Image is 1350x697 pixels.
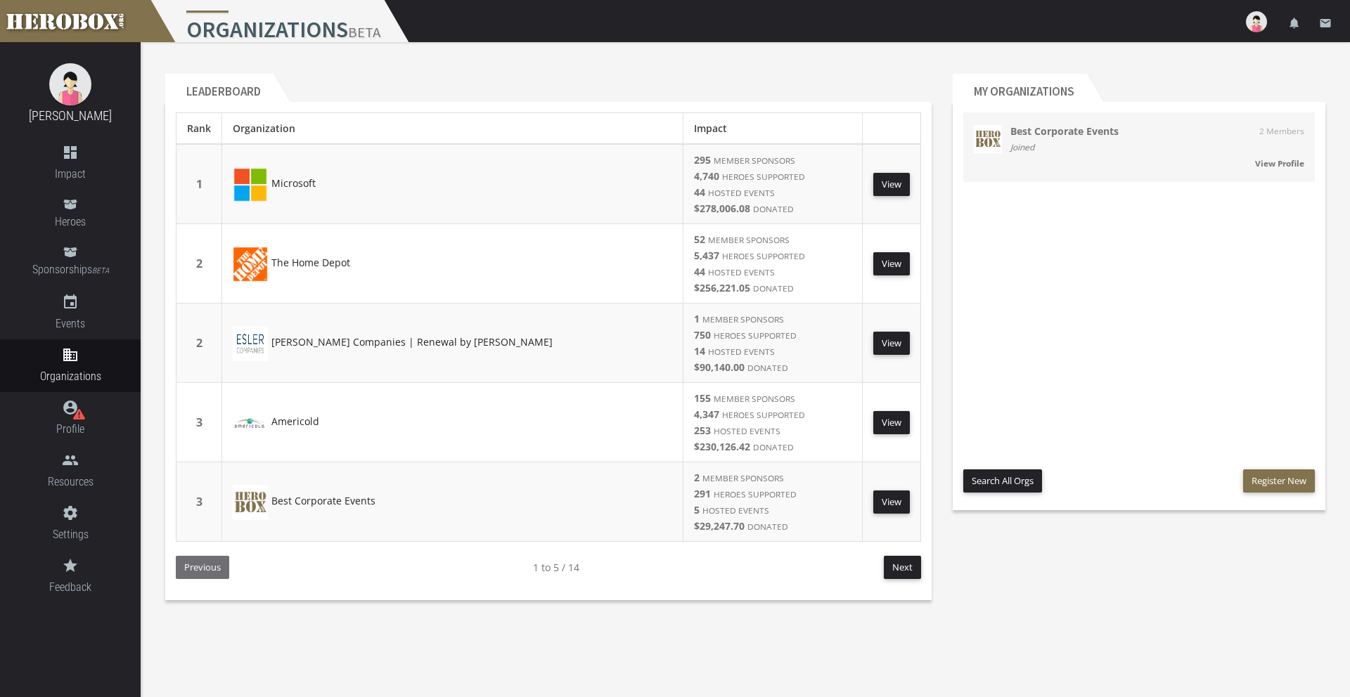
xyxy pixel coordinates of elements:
[694,503,700,516] b: 5
[233,176,316,190] a: Microsoft
[694,519,745,533] b: $29,247.70
[222,113,683,145] th: Organization
[873,490,910,514] a: View
[233,405,268,441] img: image
[694,281,750,294] b: $256,221.05
[1255,157,1304,169] strong: View Profile
[1319,17,1332,30] i: email
[1243,469,1315,493] button: Register New
[708,234,790,245] small: MEMBER SPONSORS
[694,424,711,437] b: 253
[694,440,750,453] b: $230,126.42
[233,247,268,282] img: image
[694,122,727,135] span: Impact
[747,362,788,373] small: DONATED
[714,330,797,341] small: HEROES SUPPORTED
[1288,17,1301,30] i: notifications
[694,265,705,278] b: 44
[176,462,222,542] td: 3
[92,266,109,275] small: BETA
[233,415,319,428] a: Americold
[963,469,1042,493] button: Search All Orgs
[753,441,794,452] small: DONATED
[176,304,222,383] td: 2
[694,169,719,183] b: 4,740
[694,312,700,325] b: 1
[694,360,745,374] b: $90,140.00
[708,346,775,357] small: HOSTED EVENTS
[722,171,805,182] small: HEROES SUPPORTED
[49,63,91,105] img: female.jpg
[233,326,268,361] img: image
[694,249,719,262] b: 5,437
[953,74,1087,102] h2: My Organizations
[873,173,910,196] a: View
[348,23,380,41] small: BETA
[702,472,784,483] small: MEMBER SPONSORS
[714,393,795,404] small: MEMBER SPONSORS
[884,556,921,579] button: Next
[702,504,769,516] small: HOSTED EVENTS
[714,488,797,500] small: HEROES SUPPORTED
[694,344,705,358] b: 14
[165,74,274,102] h2: Leaderboard
[708,266,775,278] small: HOSTED EVENTS
[694,185,705,199] b: 44
[233,167,268,202] img: image
[233,256,350,269] a: The Home Depot
[974,155,1304,171] a: View Profile
[233,485,268,520] img: organization.png
[176,383,222,462] td: 3
[29,108,112,123] a: [PERSON_NAME]
[694,408,719,421] b: 4,347
[722,409,805,420] small: HEROES SUPPORTED
[753,203,794,214] small: DONATED
[694,328,711,341] b: 750
[747,521,788,532] small: DONATED
[233,335,553,348] a: [PERSON_NAME] Companies | Renewal by [PERSON_NAME]
[873,411,910,434] a: View
[176,113,222,145] th: Rank
[694,471,700,484] b: 2
[873,252,910,275] a: View
[722,250,805,261] small: HEROES SUPPORTED
[176,144,222,224] td: 1
[714,425,780,436] small: HOSTED EVENTS
[1259,123,1304,139] span: 2 Members
[694,233,705,246] b: 52
[974,139,1304,155] i: Joined
[176,224,222,304] td: 2
[873,332,910,355] a: View
[62,346,79,363] i: domain
[1246,11,1267,32] img: user-image
[694,487,711,500] b: 291
[233,494,375,507] a: Best Corporate Events
[694,391,711,405] b: 155
[1010,124,1119,138] strong: Best Corporate Events
[708,187,775,198] small: HOSTED EVENTS
[702,313,784,325] small: MEMBER SPONSORS
[714,155,795,166] small: MEMBER SPONSORS
[176,556,229,579] button: Previous
[533,559,579,575] span: 1 to 5 / 14
[694,202,750,215] b: $278,006.08
[753,282,794,294] small: DONATED
[694,153,711,167] b: 295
